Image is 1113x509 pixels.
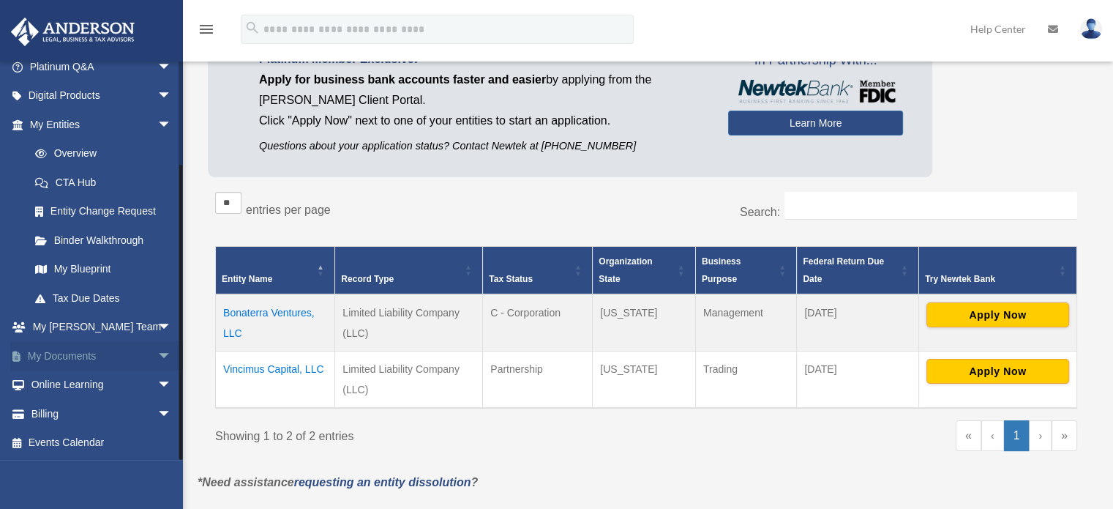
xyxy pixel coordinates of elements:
[20,139,179,168] a: Overview
[695,294,796,352] td: Management
[259,70,706,111] p: by applying from the [PERSON_NAME] Client Portal.
[20,197,187,226] a: Entity Change Request
[1052,420,1077,451] a: Last
[157,52,187,82] span: arrow_drop_down
[20,255,187,284] a: My Blueprint
[259,73,546,86] span: Apply for business bank accounts faster and easier
[20,226,187,255] a: Binder Walkthrough
[728,111,903,135] a: Learn More
[10,313,194,342] a: My [PERSON_NAME] Teamarrow_drop_down
[489,274,533,284] span: Tax Status
[198,21,215,38] i: menu
[7,18,139,46] img: Anderson Advisors Platinum Portal
[1029,420,1052,451] a: Next
[956,420,981,451] a: First
[925,270,1054,288] div: Try Newtek Bank
[10,81,194,111] a: Digital Productsarrow_drop_down
[259,137,706,155] p: Questions about your application status? Contact Newtek at [PHONE_NUMBER]
[797,246,919,294] th: Federal Return Due Date: Activate to sort
[10,428,194,458] a: Events Calendar
[803,256,884,284] span: Federal Return Due Date
[244,20,261,36] i: search
[198,26,215,38] a: menu
[599,256,652,284] span: Organization State
[335,294,483,352] td: Limited Liability Company (LLC)
[335,351,483,408] td: Limited Liability Company (LLC)
[797,351,919,408] td: [DATE]
[10,371,194,400] a: Online Learningarrow_drop_down
[246,204,331,216] label: entries per page
[981,420,1004,451] a: Previous
[926,302,1069,327] button: Apply Now
[10,52,194,81] a: Platinum Q&Aarrow_drop_down
[20,168,187,197] a: CTA Hub
[157,399,187,429] span: arrow_drop_down
[215,420,635,447] div: Showing 1 to 2 of 2 entries
[740,206,780,218] label: Search:
[259,111,706,131] p: Click "Apply Now" next to one of your entities to start an application.
[294,476,471,488] a: requesting an entity dissolution
[198,476,478,488] em: *Need assistance ?
[797,294,919,352] td: [DATE]
[483,351,593,408] td: Partnership
[10,399,194,428] a: Billingarrow_drop_down
[1080,18,1102,40] img: User Pic
[593,246,696,294] th: Organization State: Activate to sort
[483,294,593,352] td: C - Corporation
[216,351,335,408] td: Vincimus Capital, LLC
[926,359,1069,384] button: Apply Now
[20,283,187,313] a: Tax Due Dates
[157,371,187,401] span: arrow_drop_down
[157,81,187,111] span: arrow_drop_down
[593,351,696,408] td: [US_STATE]
[10,110,187,139] a: My Entitiesarrow_drop_down
[10,341,194,371] a: My Documentsarrow_drop_down
[216,246,335,294] th: Entity Name: Activate to invert sorting
[483,246,593,294] th: Tax Status: Activate to sort
[335,246,483,294] th: Record Type: Activate to sort
[735,80,896,103] img: NewtekBankLogoSM.png
[157,313,187,343] span: arrow_drop_down
[341,274,394,284] span: Record Type
[216,294,335,352] td: Bonaterra Ventures, LLC
[695,351,796,408] td: Trading
[918,246,1076,294] th: Try Newtek Bank : Activate to sort
[593,294,696,352] td: [US_STATE]
[157,110,187,140] span: arrow_drop_down
[157,341,187,371] span: arrow_drop_down
[1004,420,1030,451] a: 1
[222,274,272,284] span: Entity Name
[695,246,796,294] th: Business Purpose: Activate to sort
[702,256,741,284] span: Business Purpose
